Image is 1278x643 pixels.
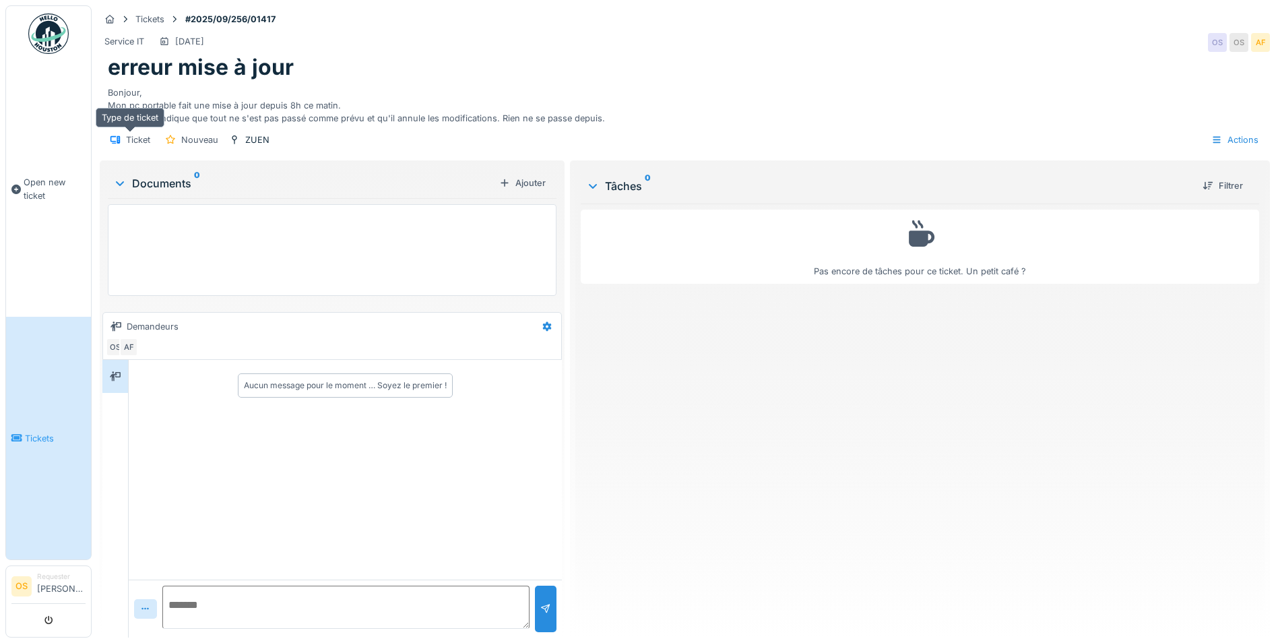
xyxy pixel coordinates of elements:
div: Service IT [104,35,144,48]
span: Open new ticket [24,176,86,202]
div: Nouveau [181,133,218,146]
div: Ajouter [494,174,551,192]
span: Tickets [25,432,86,445]
sup: 0 [194,175,200,191]
div: Tâches [586,178,1192,194]
div: Bonjour, Mon pc portable fait une mise à jour depuis 8h ce matin. Depuis 9h il indique que tout n... [108,81,1262,125]
div: Actions [1205,130,1265,150]
div: [DATE] [175,35,204,48]
div: Tickets [135,13,164,26]
div: OS [106,338,125,357]
a: Open new ticket [6,61,91,317]
div: Type de ticket [96,108,164,127]
a: OS Requester[PERSON_NAME] [11,572,86,604]
div: Documents [113,175,494,191]
li: [PERSON_NAME] [37,572,86,601]
div: AF [119,338,138,357]
div: ZUEN [245,133,269,146]
div: Pas encore de tâches pour ce ticket. Un petit café ? [589,216,1250,278]
div: Demandeurs [127,320,179,333]
div: Requester [37,572,86,582]
sup: 0 [645,178,651,194]
div: Ticket [126,133,150,146]
li: OS [11,576,32,596]
a: Tickets [6,317,91,559]
img: Badge_color-CXgf-gQk.svg [28,13,69,54]
div: Filtrer [1197,177,1248,195]
div: OS [1229,33,1248,52]
div: OS [1208,33,1227,52]
h1: erreur mise à jour [108,55,294,80]
strong: #2025/09/256/01417 [180,13,281,26]
div: Aucun message pour le moment … Soyez le premier ! [244,379,447,392]
div: AF [1251,33,1270,52]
